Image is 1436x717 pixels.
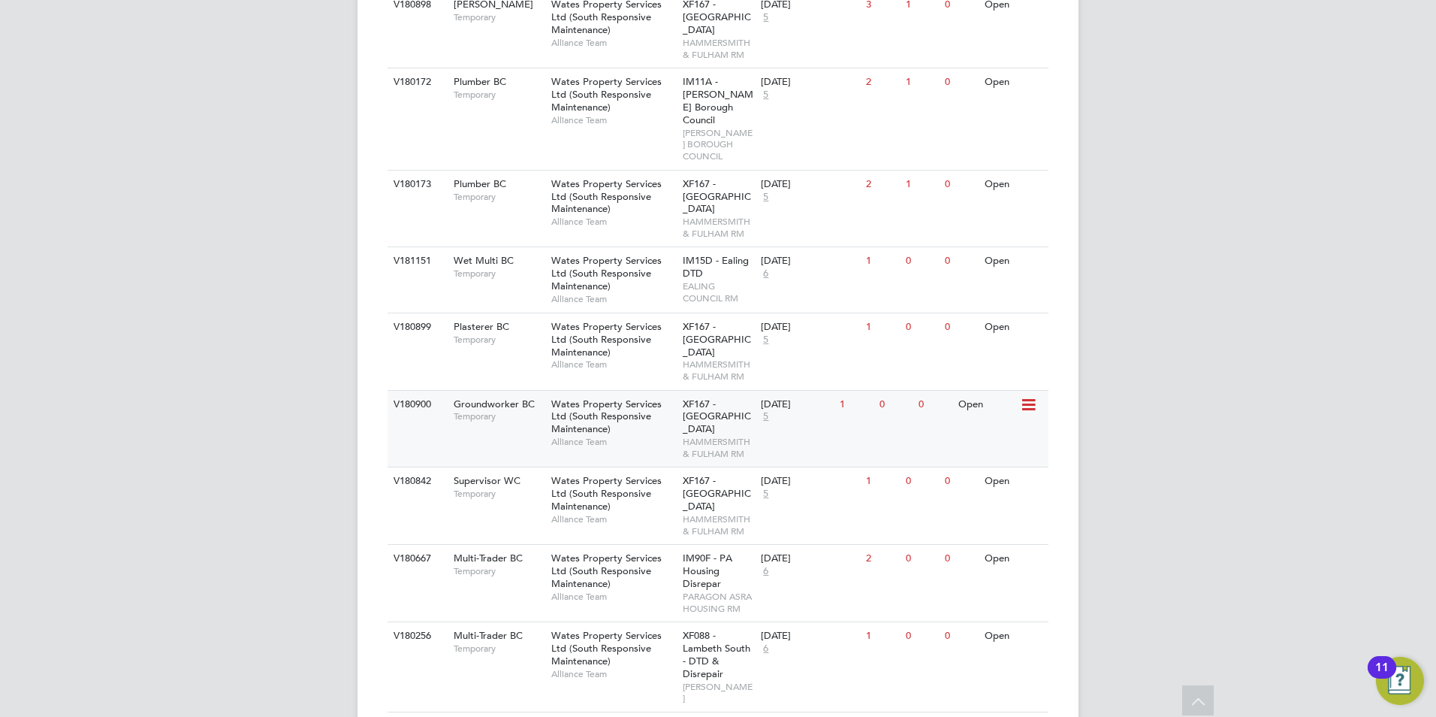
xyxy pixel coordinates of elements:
span: Wates Property Services Ltd (South Responsive Maintenance) [551,629,662,667]
div: V180900 [390,391,442,419]
span: XF167 - [GEOGRAPHIC_DATA] [683,177,751,216]
span: PARAGON ASRA HOUSING RM [683,591,754,614]
span: HAMMERSMITH & FULHAM RM [683,513,754,537]
span: Temporary [454,11,544,23]
span: 6 [761,565,771,578]
div: 0 [915,391,954,419]
div: V181151 [390,247,442,275]
span: Wet Multi BC [454,254,514,267]
span: 5 [761,410,771,423]
span: Alliance Team [551,358,675,371]
span: 6 [761,643,771,655]
div: 0 [902,545,941,573]
span: Temporary [454,488,544,500]
span: Temporary [454,565,544,577]
span: Supervisor WC [454,474,520,487]
span: Wates Property Services Ltd (South Responsive Maintenance) [551,320,662,358]
span: 6 [761,268,771,280]
div: [DATE] [761,552,858,565]
div: 0 [941,68,980,96]
span: Wates Property Services Ltd (South Responsive Maintenance) [551,75,662,113]
div: 0 [876,391,915,419]
span: XF167 - [GEOGRAPHIC_DATA] [683,398,751,436]
button: Open Resource Center, 11 new notifications [1376,657,1424,705]
span: [PERSON_NAME] [683,681,754,704]
div: [DATE] [761,630,858,643]
span: Wates Property Services Ltd (South Responsive Maintenance) [551,474,662,513]
span: Alliance Team [551,513,675,525]
div: [DATE] [761,398,832,411]
div: V180667 [390,545,442,573]
span: 5 [761,191,771,204]
div: 2 [862,68,901,96]
div: 1 [862,313,901,341]
div: Open [981,467,1046,495]
span: HAMMERSMITH & FULHAM RM [683,436,754,459]
span: 5 [761,334,771,346]
span: EALING COUNCIL RM [683,280,754,304]
span: HAMMERSMITH & FULHAM RM [683,37,754,60]
div: Open [981,68,1046,96]
div: 0 [902,467,941,495]
span: 5 [761,11,771,24]
span: Wates Property Services Ltd (South Responsive Maintenance) [551,177,662,216]
span: HAMMERSMITH & FULHAM RM [683,358,754,382]
span: Alliance Team [551,293,675,305]
div: 0 [941,313,980,341]
span: Temporary [454,643,544,655]
span: IM15D - Ealing DTD [683,254,749,280]
span: IM11A - [PERSON_NAME] Borough Council [683,75,753,126]
div: Open [981,622,1046,650]
span: Plasterer BC [454,320,509,333]
div: 2 [862,171,901,198]
div: 0 [941,171,980,198]
div: V180899 [390,313,442,341]
div: Open [981,247,1046,275]
div: V180173 [390,171,442,198]
div: [DATE] [761,475,858,488]
div: V180256 [390,622,442,650]
div: 0 [902,313,941,341]
span: XF167 - [GEOGRAPHIC_DATA] [683,474,751,513]
div: Open [981,545,1046,573]
div: 1 [862,467,901,495]
div: [DATE] [761,321,858,334]
span: Alliance Team [551,114,675,126]
span: Alliance Team [551,37,675,49]
div: [DATE] [761,255,858,268]
div: Open [981,171,1046,198]
span: XF167 - [GEOGRAPHIC_DATA] [683,320,751,358]
span: XF088 - Lambeth South - DTD & Disrepair [683,629,750,680]
span: IM90F - PA Housing Disrepar [683,552,732,590]
div: 0 [902,622,941,650]
div: V180842 [390,467,442,495]
div: 0 [941,545,980,573]
div: V180172 [390,68,442,96]
div: [DATE] [761,76,858,89]
span: 5 [761,488,771,501]
div: 0 [941,247,980,275]
span: Multi-Trader BC [454,629,523,642]
span: 5 [761,89,771,101]
div: 1 [862,247,901,275]
span: [PERSON_NAME] BOROUGH COUNCIL [683,127,754,162]
div: 1 [902,68,941,96]
span: Alliance Team [551,591,675,603]
div: Open [955,391,1020,419]
div: 1 [862,622,901,650]
span: Temporary [454,191,544,203]
div: 1 [902,171,941,198]
span: Alliance Team [551,668,675,680]
div: 0 [941,467,980,495]
span: Wates Property Services Ltd (South Responsive Maintenance) [551,254,662,292]
span: Groundworker BC [454,398,535,410]
div: Open [981,313,1046,341]
div: [DATE] [761,178,858,191]
span: Temporary [454,410,544,422]
div: 1 [836,391,875,419]
span: Temporary [454,268,544,280]
div: 11 [1375,667,1389,687]
span: Wates Property Services Ltd (South Responsive Maintenance) [551,552,662,590]
span: Multi-Trader BC [454,552,523,564]
span: Temporary [454,89,544,101]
